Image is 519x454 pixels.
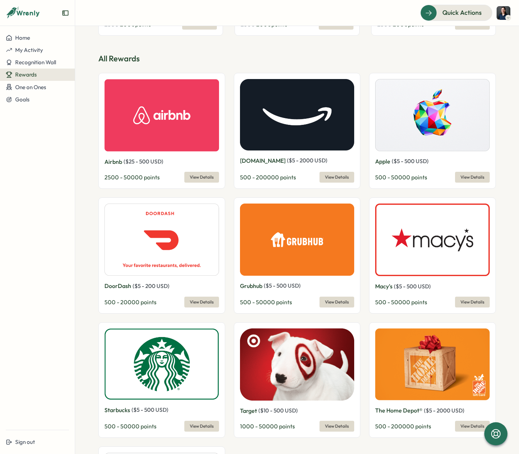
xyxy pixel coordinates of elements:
[184,421,219,432] button: View Details
[124,158,163,165] span: ( $ 25 - 500 USD )
[442,8,482,17] span: Quick Actions
[377,21,392,28] span: 2500
[240,174,296,181] span: 500 - 200000 points
[392,158,429,165] span: ( $ 5 - 500 USD )
[104,281,131,291] p: DoorDash
[325,172,349,182] span: View Details
[104,423,156,430] span: 500 - 50000 points
[104,204,219,276] img: DoorDash
[15,34,30,41] span: Home
[184,172,219,183] button: View Details
[190,421,214,431] span: View Details
[375,328,490,400] img: The Home Depot®
[287,157,327,164] span: ( $ 5 - 2000 USD )
[375,298,427,306] span: 500 - 50000 points
[319,421,354,432] button: View Details
[15,59,56,66] span: Recognition Wall
[375,406,423,415] p: The Home Depot®
[264,282,301,289] span: ( $ 5 - 500 USD )
[240,328,355,401] img: Target
[190,172,214,182] span: View Details
[256,21,287,28] span: 2000 points
[184,297,219,307] button: View Details
[104,328,219,400] img: Starbucks
[455,421,490,432] button: View Details
[15,84,46,91] span: One on Ones
[240,281,262,291] p: Grubhub
[460,297,484,307] span: View Details
[375,174,427,181] span: 500 - 50000 points
[15,96,30,103] span: Goals
[241,21,255,28] span: 2500
[240,204,355,276] img: Grubhub
[15,438,35,445] span: Sign out
[375,423,431,430] span: 500 - 200000 points
[375,204,490,276] img: Macy's
[133,283,170,289] span: ( $ 5 - 200 USD )
[497,6,510,20] img: Christina Moralez
[325,297,349,307] span: View Details
[240,423,295,430] span: 1000 - 50000 points
[120,21,151,28] span: 2000 points
[424,407,464,414] span: ( $ 5 - 2000 USD )
[460,421,484,431] span: View Details
[104,79,219,152] img: Airbnb
[420,5,492,21] button: Quick Actions
[104,174,160,181] span: 2500 - 50000 points
[240,298,292,306] span: 500 - 50000 points
[15,47,43,53] span: My Activity
[319,172,354,183] button: View Details
[98,53,496,64] p: All Rewards
[15,71,37,78] span: Rewards
[375,157,390,166] p: Apple
[375,282,393,291] p: Macy's
[394,283,431,290] span: ( $ 5 - 500 USD )
[375,79,490,151] img: Apple
[455,297,490,307] button: View Details
[319,297,354,307] button: View Details
[240,406,257,415] p: Target
[104,298,156,306] span: 500 - 20000 points
[240,79,355,150] img: Amazon.com
[104,406,130,415] p: Starbucks
[190,297,214,307] span: View Details
[132,406,168,413] span: ( $ 5 - 500 USD )
[104,21,119,28] span: 2500
[62,9,69,17] button: Expand sidebar
[240,156,286,165] p: [DOMAIN_NAME]
[258,407,298,414] span: ( $ 10 - 500 USD )
[104,157,122,166] p: Airbnb
[325,421,349,431] span: View Details
[460,172,484,182] span: View Details
[393,21,424,28] span: 2000 points
[455,172,490,183] button: View Details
